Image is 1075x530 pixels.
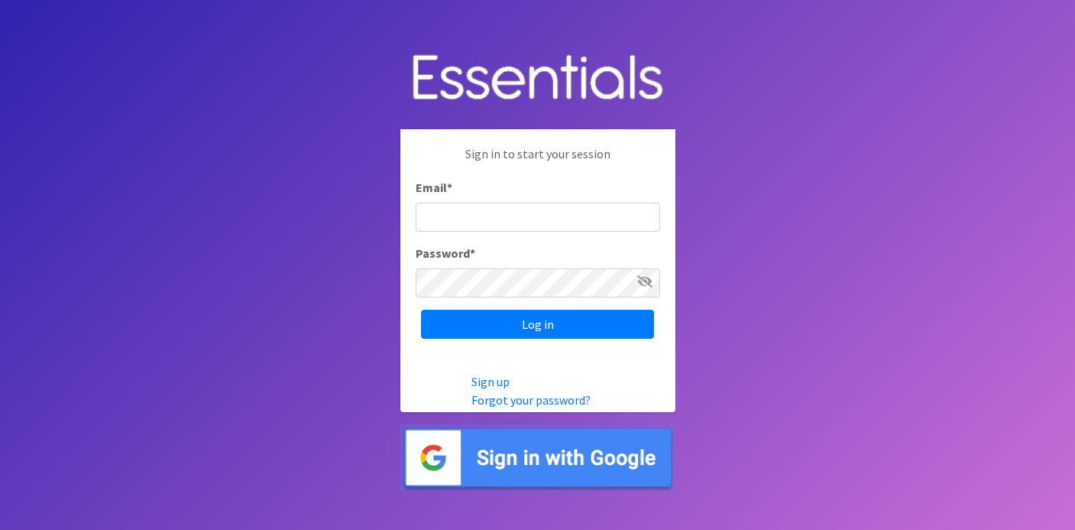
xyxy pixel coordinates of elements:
[416,244,475,262] label: Password
[400,424,675,491] img: Sign in with Google
[416,178,452,197] label: Email
[447,180,452,195] abbr: required
[471,374,510,389] a: Sign up
[470,245,475,261] abbr: required
[421,310,654,339] input: Log in
[416,145,660,178] p: Sign in to start your session
[471,392,591,408] a: Forgot your password?
[400,39,675,118] img: Human Essentials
